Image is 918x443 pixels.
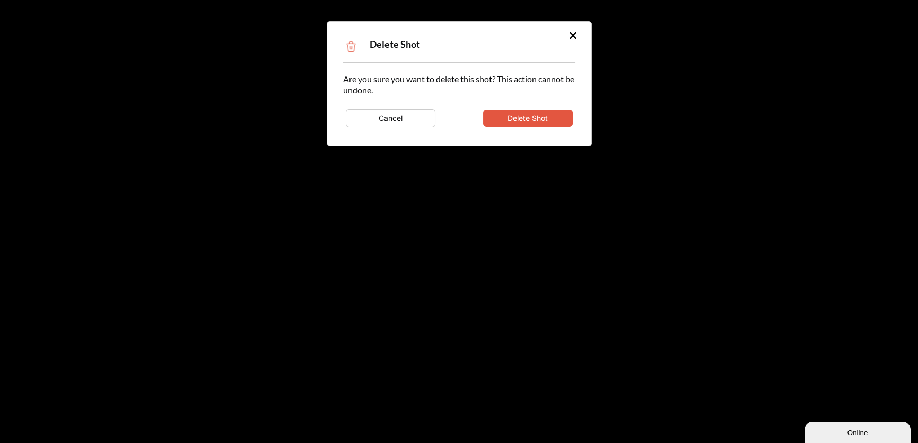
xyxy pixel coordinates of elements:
[343,39,359,55] img: Trash Icon
[805,420,913,443] iframe: chat widget
[483,110,573,127] button: Delete Shot
[370,38,420,50] span: Delete Shot
[343,73,575,130] div: Are you sure you want to delete this shot? This action cannot be undone.
[346,109,435,127] button: Cancel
